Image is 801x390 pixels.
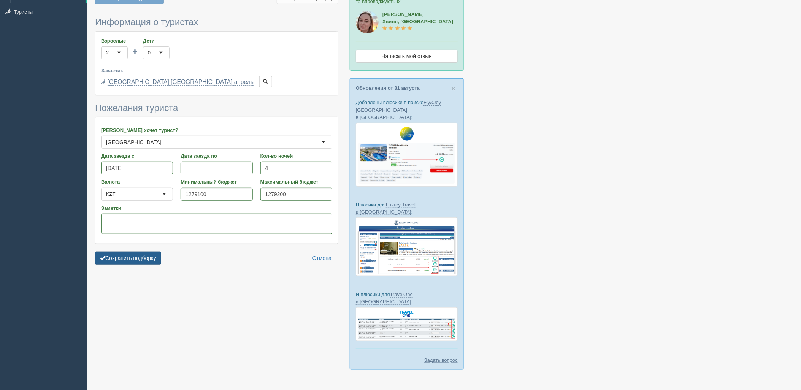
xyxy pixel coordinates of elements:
[101,127,332,134] label: [PERSON_NAME] хочет турист?
[148,49,151,57] div: 0
[101,37,128,44] label: Взрослые
[95,103,178,113] span: Пожелания туриста
[260,162,332,174] input: 7-10 или 7,10,14
[143,37,170,44] label: Дети
[101,67,332,74] label: Заказчик
[356,202,416,215] a: Luxury Travel в [GEOGRAPHIC_DATA]
[451,84,456,92] button: Close
[108,79,254,86] a: [GEOGRAPHIC_DATA] [GEOGRAPHIC_DATA] апрель
[356,85,420,91] a: Обновления от 31 августа
[95,17,338,27] h3: Информация о туристах
[382,11,454,32] a: [PERSON_NAME]Хвиля, [GEOGRAPHIC_DATA]
[308,252,336,265] a: Отмена
[260,178,332,185] label: Максимальный бюджет
[101,178,173,185] label: Валюта
[356,123,458,187] img: fly-joy-de-proposal-crm-for-travel-agency.png
[356,292,413,305] a: TravelOne в [GEOGRAPHIC_DATA]
[101,152,173,160] label: Дата заезда с
[181,152,252,160] label: Дата заезда по
[106,190,116,198] div: KZT
[356,201,458,216] p: Плюсики для :
[424,357,458,364] a: Задать вопрос
[356,217,458,276] img: luxury-travel-%D0%BF%D0%BE%D0%B4%D0%B1%D0%BE%D1%80%D0%BA%D0%B0-%D1%81%D1%80%D0%BC-%D0%B4%D0%BB%D1...
[106,49,109,57] div: 2
[181,178,252,185] label: Минимальный бюджет
[356,100,441,120] a: Fly&Joy [GEOGRAPHIC_DATA] в [GEOGRAPHIC_DATA]
[356,99,458,120] p: Добавлены плюсики в поиске :
[356,50,458,63] a: Написать мой отзыв
[95,252,161,265] button: Сохранить подборку
[356,291,458,305] p: И плюсики для :
[101,205,332,212] label: Заметки
[356,307,458,341] img: travel-one-%D0%BF%D1%96%D0%B4%D0%B1%D1%96%D1%80%D0%BA%D0%B0-%D1%81%D1%80%D0%BC-%D0%B4%D0%BB%D1%8F...
[260,152,332,160] label: Кол-во ночей
[106,138,162,146] div: [GEOGRAPHIC_DATA]
[451,84,456,93] span: ×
